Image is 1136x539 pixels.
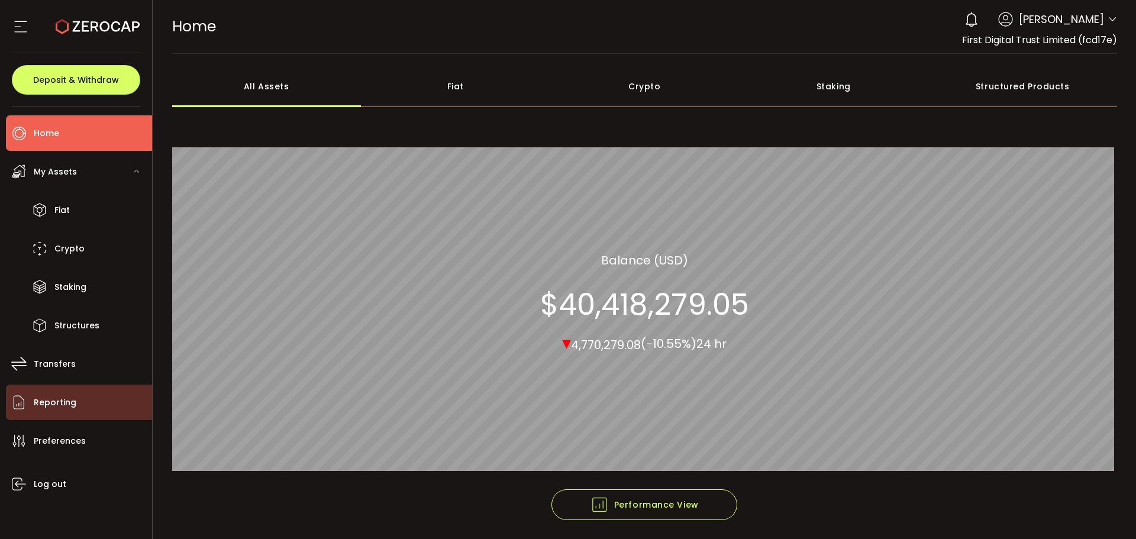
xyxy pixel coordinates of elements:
[928,66,1118,107] div: Structured Products
[33,76,119,84] span: Deposit & Withdraw
[34,433,86,450] span: Preferences
[962,33,1117,47] span: First Digital Trust Limited (fcd17e)
[34,125,59,142] span: Home
[54,279,86,296] span: Staking
[34,476,66,493] span: Log out
[1077,482,1136,539] iframe: Chat Widget
[34,163,77,180] span: My Assets
[590,496,699,514] span: Performance View
[551,489,737,520] button: Performance View
[54,202,70,219] span: Fiat
[550,66,740,107] div: Crypto
[1019,11,1104,27] span: [PERSON_NAME]
[601,251,688,269] section: Balance (USD)
[12,65,140,95] button: Deposit & Withdraw
[34,394,76,411] span: Reporting
[34,356,76,373] span: Transfers
[739,66,928,107] div: Staking
[540,286,749,322] section: $40,418,279.05
[361,66,550,107] div: Fiat
[54,240,85,257] span: Crypto
[172,16,216,37] span: Home
[641,335,696,352] span: (-10.55%)
[172,66,362,107] div: All Assets
[54,317,99,334] span: Structures
[571,336,641,353] span: 4,770,279.08
[562,330,571,355] span: ▾
[696,335,727,352] span: 24 hr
